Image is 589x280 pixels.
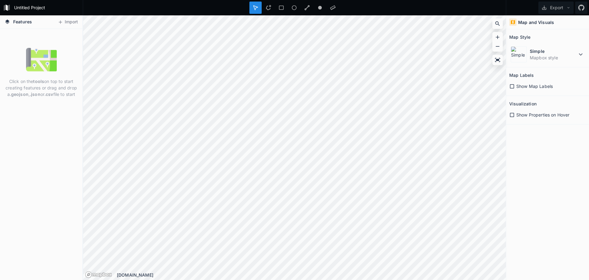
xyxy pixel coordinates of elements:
button: Import [55,17,81,27]
dt: Simple [530,48,577,54]
img: empty [26,44,57,75]
strong: .csv [44,92,53,97]
span: Show Properties on Hover [516,112,569,118]
h2: Visualization [509,99,537,108]
a: Mapbox logo [85,271,112,278]
h2: Map Labels [509,70,534,80]
p: Click on the on top to start creating features or drag and drop a , or file to start [5,78,78,97]
strong: .geojson [10,92,29,97]
dd: Mapbox style [530,54,577,61]
div: [DOMAIN_NAME] [117,272,506,278]
img: Simple [511,46,527,62]
span: Show Map Labels [516,83,553,89]
strong: .json [30,92,40,97]
h2: Map Style [509,32,530,42]
span: Features [13,18,32,25]
h4: Map and Visuals [518,19,554,26]
button: Export [538,2,574,14]
strong: tools [33,79,44,84]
